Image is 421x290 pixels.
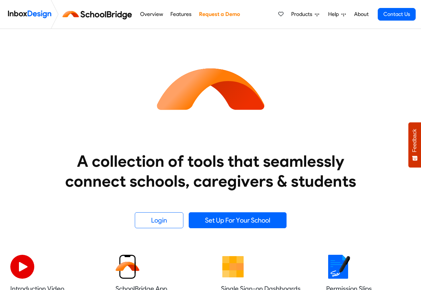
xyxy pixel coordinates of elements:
span: Products [291,10,315,18]
img: schoolbridge logo [61,6,136,22]
a: Overview [138,8,165,21]
button: Feedback - Show survey [408,122,421,167]
heading: A collection of tools that seamlessly connect schools, caregivers & students [53,151,369,191]
img: 2022_01_13_icon_sb_app.svg [115,255,139,279]
img: 2022_07_11_icon_video_playback.svg [10,255,34,279]
a: Set Up For Your School [189,212,287,228]
img: 2022_01_13_icon_grid.svg [221,255,245,279]
a: Products [289,8,322,21]
a: About [352,8,370,21]
a: Login [135,212,183,228]
a: Help [325,8,348,21]
a: Request a Demo [197,8,242,21]
span: Help [328,10,341,18]
a: Contact Us [378,8,416,21]
a: Features [169,8,193,21]
span: Feedback [412,129,418,152]
img: icon_schoolbridge.svg [151,29,271,148]
img: 2022_01_18_icon_signature.svg [326,255,350,279]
